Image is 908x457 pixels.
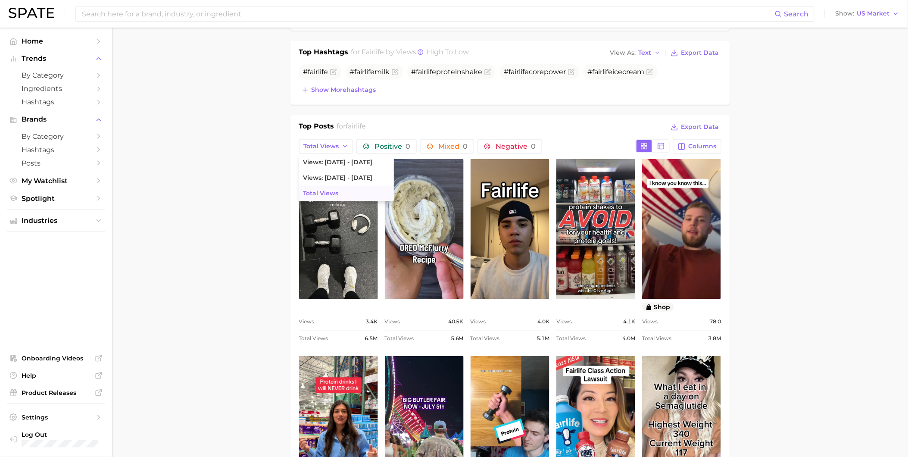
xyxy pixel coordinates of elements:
[22,132,90,141] span: by Category
[350,68,390,76] span: # milk
[299,139,353,154] button: Total Views
[673,139,721,154] button: Columns
[22,354,90,362] span: Onboarding Videos
[412,68,483,76] span: # proteinshake
[471,334,500,344] span: Total Views
[346,122,366,130] span: fairlife
[362,48,384,56] span: fairlife
[366,317,378,327] span: 3.4k
[330,69,337,75] button: Flag as miscategorized or irrelevant
[7,143,105,157] a: Hashtags
[308,68,328,76] span: fairlife
[668,121,721,133] button: Export Data
[304,143,339,150] span: Total Views
[689,143,717,150] span: Columns
[22,146,90,154] span: Hashtags
[22,71,90,79] span: by Category
[7,369,105,382] a: Help
[385,317,400,327] span: Views
[355,68,375,76] span: fairlife
[642,317,658,327] span: Views
[7,428,105,450] a: Log out. Currently logged in with e-mail pcherdchu@takasago.com.
[303,174,373,182] span: Views: [DATE] - [DATE]
[448,317,464,327] span: 40.5k
[299,317,315,327] span: Views
[833,8,902,19] button: ShowUS Market
[392,69,399,75] button: Flag as miscategorized or irrelevant
[642,334,671,344] span: Total Views
[509,68,529,76] span: fairlife
[303,68,328,76] span: #
[639,50,652,55] span: Text
[681,49,719,56] span: Export Data
[22,55,90,63] span: Trends
[299,155,394,201] ul: Total Views
[537,334,549,344] span: 5.1m
[593,68,613,76] span: fairlife
[7,386,105,399] a: Product Releases
[608,47,663,59] button: View AsText
[7,130,105,143] a: by Category
[9,8,54,18] img: SPATE
[642,303,674,312] button: shop
[299,121,334,134] h1: Top Posts
[7,69,105,82] a: by Category
[7,192,105,205] a: Spotlight
[22,431,103,438] span: Log Out
[22,159,90,167] span: Posts
[7,82,105,95] a: Ingredients
[22,116,90,123] span: Brands
[708,334,721,344] span: 3.8m
[22,98,90,106] span: Hashtags
[22,194,90,203] span: Spotlight
[7,113,105,126] button: Brands
[406,142,410,150] span: 0
[537,317,549,327] span: 4.0k
[22,389,90,397] span: Product Releases
[416,68,437,76] span: fairlife
[7,411,105,424] a: Settings
[451,334,464,344] span: 5.6m
[681,123,719,131] span: Export Data
[427,48,469,56] span: high to low
[7,95,105,109] a: Hashtags
[588,68,645,76] span: # icecream
[299,84,378,96] button: Show morehashtags
[463,142,468,150] span: 0
[7,174,105,188] a: My Watchlist
[7,34,105,48] a: Home
[7,52,105,65] button: Trends
[471,317,486,327] span: Views
[303,190,339,197] span: Total Views
[22,85,90,93] span: Ingredients
[22,177,90,185] span: My Watchlist
[7,157,105,170] a: Posts
[496,143,536,150] span: Negative
[303,159,373,166] span: Views: [DATE] - [DATE]
[7,352,105,365] a: Onboarding Videos
[784,10,809,18] span: Search
[484,69,491,75] button: Flag as miscategorized or irrelevant
[22,372,90,379] span: Help
[623,317,635,327] span: 4.1k
[22,37,90,45] span: Home
[374,143,410,150] span: Positive
[7,214,105,227] button: Industries
[81,6,775,21] input: Search here for a brand, industry, or ingredient
[646,69,653,75] button: Flag as miscategorized or irrelevant
[836,11,855,16] span: Show
[556,317,572,327] span: Views
[531,142,536,150] span: 0
[337,121,366,134] h2: for
[438,143,468,150] span: Mixed
[668,47,721,59] button: Export Data
[351,47,469,59] h2: for by Views
[610,50,636,55] span: View As
[709,317,721,327] span: 78.0
[22,413,90,421] span: Settings
[365,334,378,344] span: 6.5m
[312,86,376,94] span: Show more hashtags
[385,334,414,344] span: Total Views
[299,47,349,59] h1: Top Hashtags
[299,334,328,344] span: Total Views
